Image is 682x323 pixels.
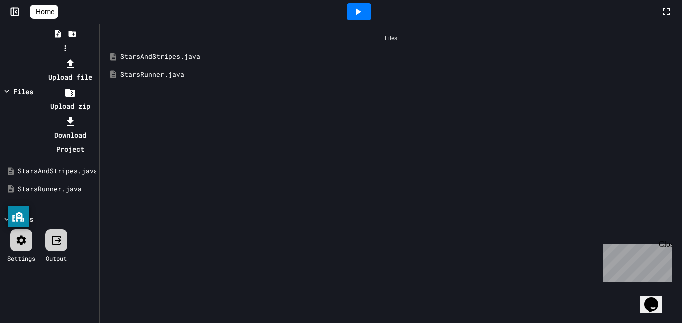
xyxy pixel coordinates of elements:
div: StarsRunner.java [18,184,96,194]
li: Upload file [43,56,97,84]
div: StarsRunner.java [120,70,676,80]
a: Home [30,5,58,19]
div: StarsAndStripes.java [18,166,96,176]
li: Upload zip [43,85,97,113]
div: StarsAndStripes.java [120,52,676,62]
iframe: chat widget [599,240,672,282]
button: privacy banner [8,206,29,227]
iframe: chat widget [640,283,672,313]
div: Chat with us now!Close [4,4,69,63]
div: Output [46,254,67,263]
div: Files [13,86,33,97]
li: Download Project [43,114,97,156]
span: Home [36,7,54,17]
div: Files [105,29,677,48]
div: Settings [7,254,35,263]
